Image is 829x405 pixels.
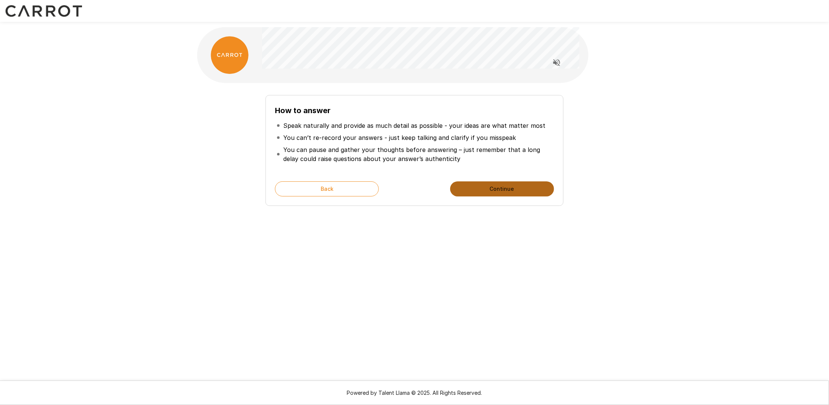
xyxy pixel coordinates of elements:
[211,36,249,74] img: carrot_logo.png
[275,181,379,196] button: Back
[283,121,545,130] p: Speak naturally and provide as much detail as possible - your ideas are what matter most
[450,181,554,196] button: Continue
[283,145,552,163] p: You can pause and gather your thoughts before answering – just remember that a long delay could r...
[9,389,820,397] p: Powered by Talent Llama © 2025. All Rights Reserved.
[275,106,330,115] b: How to answer
[549,55,564,70] button: Read questions aloud
[283,133,516,142] p: You can’t re-record your answers - just keep talking and clarify if you misspeak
